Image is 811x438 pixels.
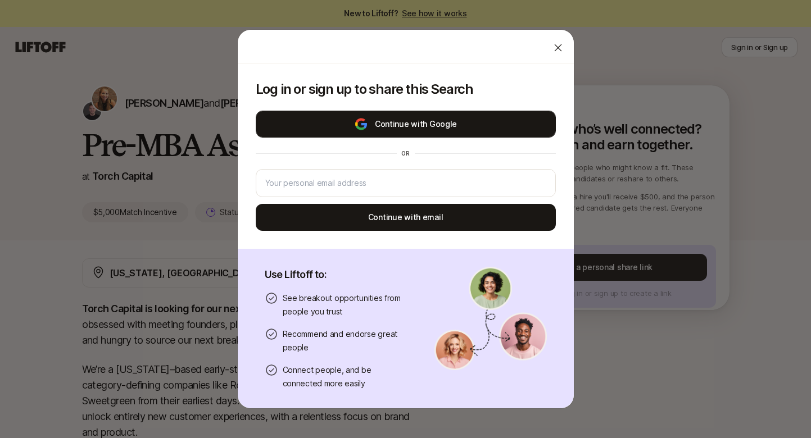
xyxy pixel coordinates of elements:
[256,111,556,138] button: Continue with Google
[265,176,546,190] input: Your personal email address
[265,267,407,282] p: Use Liftoff to:
[283,327,407,354] p: Recommend and endorse great people
[283,291,407,318] p: See breakout opportunities from people you trust
[397,149,415,158] div: or
[283,363,407,390] p: Connect people, and be connected more easily
[256,204,556,231] button: Continue with email
[434,267,547,370] img: signup-banner
[256,81,556,97] p: Log in or sign up to share this Search
[354,117,368,131] img: google-logo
